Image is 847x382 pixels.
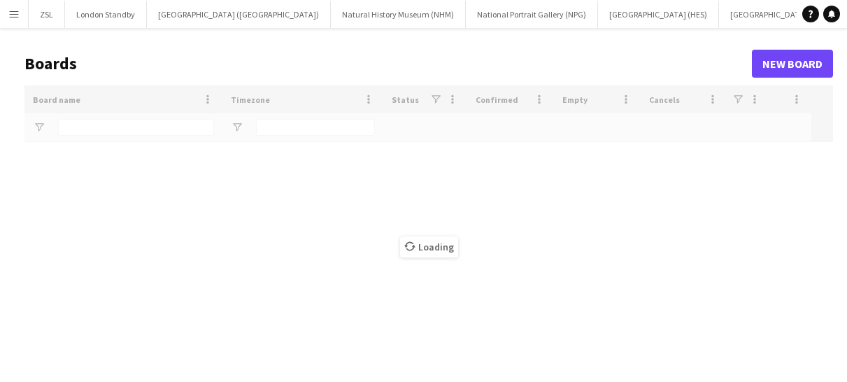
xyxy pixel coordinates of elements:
h1: Boards [24,53,752,74]
button: London Standby [65,1,147,28]
button: National Portrait Gallery (NPG) [466,1,598,28]
span: Loading [400,236,458,257]
button: [GEOGRAPHIC_DATA] (HES) [598,1,719,28]
button: Natural History Museum (NHM) [331,1,466,28]
button: ZSL [29,1,65,28]
button: [GEOGRAPHIC_DATA] ([GEOGRAPHIC_DATA]) [147,1,331,28]
a: New Board [752,50,833,78]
